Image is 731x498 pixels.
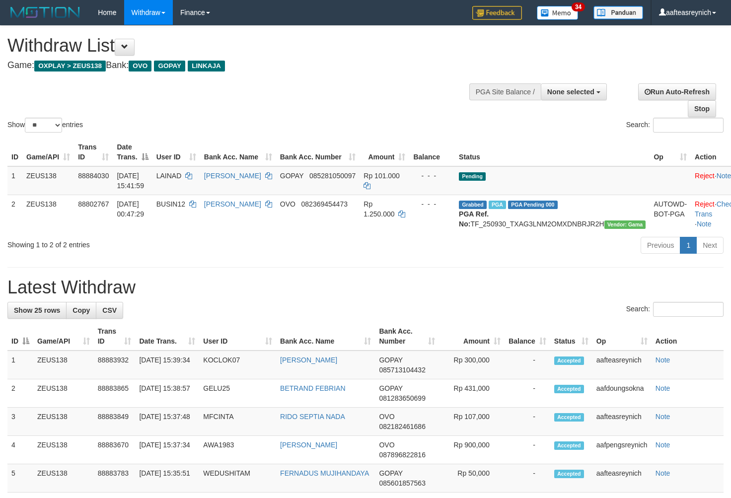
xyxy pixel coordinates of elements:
[604,220,646,229] span: Vendor URL: https://trx31.1velocity.biz
[117,200,144,218] span: [DATE] 00:47:29
[626,118,724,133] label: Search:
[505,464,550,493] td: -
[650,195,691,233] td: AUTOWD-BOT-PGA
[505,351,550,379] td: -
[695,200,715,208] a: Reject
[94,408,136,436] td: 88883849
[7,166,22,195] td: 1
[74,138,113,166] th: Trans ID: activate to sort column ascending
[33,436,94,464] td: ZEUS138
[7,436,33,464] td: 4
[154,61,185,71] span: GOPAY
[156,172,182,180] span: LAINAD
[505,408,550,436] td: -
[7,464,33,493] td: 5
[102,306,117,314] span: CSV
[472,6,522,20] img: Feedback.jpg
[554,356,584,365] span: Accepted
[94,436,136,464] td: 88883670
[188,61,225,71] span: LINKAJA
[135,408,199,436] td: [DATE] 15:37:48
[78,200,109,208] span: 88802767
[199,351,276,379] td: KOCLOK07
[94,351,136,379] td: 88883932
[280,469,369,477] a: FERNADUS MUJIHANDAYA
[22,166,74,195] td: ZEUS138
[592,351,652,379] td: aafteasreynich
[94,322,136,351] th: Trans ID: activate to sort column ascending
[379,384,402,392] span: GOPAY
[379,413,394,421] span: OVO
[695,172,715,180] a: Reject
[66,302,96,319] a: Copy
[7,379,33,408] td: 2
[204,200,261,208] a: [PERSON_NAME]
[34,61,106,71] span: OXPLAY > ZEUS138
[379,356,402,364] span: GOPAY
[7,118,83,133] label: Show entries
[73,306,90,314] span: Copy
[7,61,477,71] h4: Game: Bank:
[688,100,716,117] a: Stop
[113,138,152,166] th: Date Trans.: activate to sort column descending
[547,88,594,96] span: None selected
[489,201,506,209] span: Marked by aafsreyleap
[505,436,550,464] td: -
[7,408,33,436] td: 3
[680,237,697,254] a: 1
[276,138,360,166] th: Bank Acc. Number: activate to sort column ascending
[379,423,425,430] span: Copy 082182461686 to clipboard
[592,464,652,493] td: aafteasreynich
[135,436,199,464] td: [DATE] 15:37:34
[199,322,276,351] th: User ID: activate to sort column ascending
[14,306,60,314] span: Show 25 rows
[379,479,425,487] span: Copy 085601857563 to clipboard
[7,138,22,166] th: ID
[199,408,276,436] td: MFCINTA
[94,379,136,408] td: 88883865
[33,379,94,408] td: ZEUS138
[200,138,276,166] th: Bank Acc. Name: activate to sort column ascending
[33,464,94,493] td: ZEUS138
[656,356,670,364] a: Note
[7,278,724,297] h1: Latest Withdraw
[280,356,337,364] a: [PERSON_NAME]
[280,200,295,208] span: OVO
[554,413,584,422] span: Accepted
[572,2,585,11] span: 34
[459,210,489,228] b: PGA Ref. No:
[135,351,199,379] td: [DATE] 15:39:34
[653,302,724,317] input: Search:
[129,61,151,71] span: OVO
[593,6,643,19] img: panduan.png
[592,322,652,351] th: Op: activate to sort column ascending
[199,436,276,464] td: AWA1983
[554,441,584,450] span: Accepted
[413,199,451,209] div: - - -
[152,138,200,166] th: User ID: activate to sort column ascending
[94,464,136,493] td: 88883783
[379,469,402,477] span: GOPAY
[135,379,199,408] td: [DATE] 15:38:57
[439,408,505,436] td: Rp 107,000
[379,451,425,459] span: Copy 087896822816 to clipboard
[379,441,394,449] span: OVO
[554,470,584,478] span: Accepted
[505,379,550,408] td: -
[459,201,487,209] span: Grabbed
[550,322,592,351] th: Status: activate to sort column ascending
[280,172,303,180] span: GOPAY
[439,351,505,379] td: Rp 300,000
[199,464,276,493] td: WEDUSHITAM
[439,379,505,408] td: Rp 431,000
[78,172,109,180] span: 88884030
[364,200,394,218] span: Rp 1.250.000
[22,195,74,233] td: ZEUS138
[7,36,477,56] h1: Withdraw List
[7,302,67,319] a: Show 25 rows
[309,172,356,180] span: Copy 085281050097 to clipboard
[301,200,348,208] span: Copy 082369454473 to clipboard
[280,441,337,449] a: [PERSON_NAME]
[7,351,33,379] td: 1
[656,413,670,421] a: Note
